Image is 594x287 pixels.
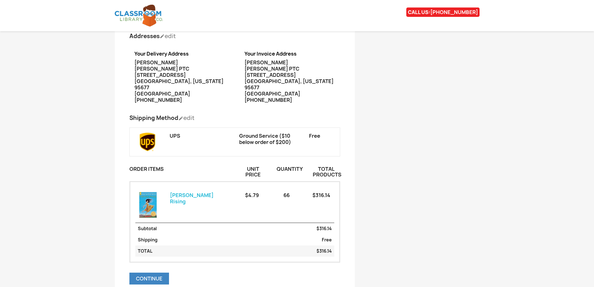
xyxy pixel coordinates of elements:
span: edit [160,32,176,40]
h3: Total products [308,166,345,177]
td: Shipping [135,234,244,245]
button: Continue [129,273,169,285]
span: Free [309,132,320,139]
span: UPS [170,133,180,139]
i: mode_edit [160,34,165,39]
div: $4.79 [234,192,269,198]
div: CALL US: [406,7,480,17]
td: $316.14 [244,223,334,234]
h4: Your Invoice Address [244,51,335,57]
h3: Unit price [235,166,272,177]
div: [PERSON_NAME] [PERSON_NAME] PTC [STREET_ADDRESS] [GEOGRAPHIC_DATA], [US_STATE] 95677 [GEOGRAPHIC_... [239,45,340,108]
img: Classroom Library Company [115,5,163,27]
div: [PERSON_NAME] [PERSON_NAME] PTC [STREET_ADDRESS] [GEOGRAPHIC_DATA], [US_STATE] 95677 [GEOGRAPHIC_... [129,45,230,108]
span: edit [178,114,195,122]
h4: Your Delivery Address [134,51,225,57]
td: Subtotal [135,223,244,234]
img: UPS [140,133,155,151]
img: esperanza-rising.jpg [135,192,161,217]
a: [PHONE_NUMBER] [430,9,478,16]
a: [PERSON_NAME] Rising [170,192,214,205]
i: mode_edit [178,116,183,121]
h4: Shipping Method [129,115,340,121]
td: Free [244,234,334,245]
div: $316.14 [304,192,339,198]
span: Total [138,248,152,254]
h4: Addresses [129,33,340,39]
div: 66 [269,192,304,198]
span: Ground Service ($10 below order of $200) [239,133,300,145]
h3: Order items [125,166,235,172]
td: $316.14 [244,245,334,257]
h3: Quantity [271,166,308,172]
